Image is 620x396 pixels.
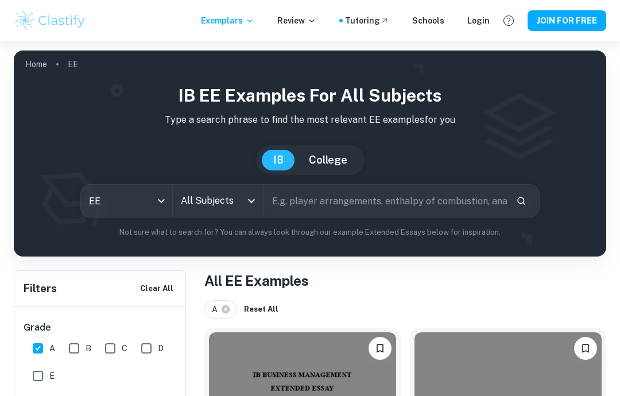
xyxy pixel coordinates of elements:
[137,280,176,297] button: Clear All
[574,337,597,360] button: Please log in to bookmark exemplars
[201,14,254,27] p: Exemplars
[264,185,507,217] input: E.g. player arrangements, enthalpy of combustion, analysis of a big city...
[23,83,597,108] h1: IB EE examples for all subjects
[204,300,237,319] div: A
[14,51,606,257] img: profile cover
[49,370,55,382] span: E
[412,14,444,27] a: Schools
[212,303,223,316] span: A
[49,342,55,355] span: A
[86,342,91,355] span: B
[25,56,47,72] a: Home
[511,191,531,211] button: Search
[122,342,127,355] span: C
[499,11,518,30] button: Help and Feedback
[204,270,606,291] h1: All EE Examples
[68,58,78,71] p: EE
[23,227,597,238] p: Not sure what to search for? You can always look through our example Extended Essays below for in...
[345,14,389,27] a: Tutoring
[467,14,490,27] a: Login
[14,9,87,32] img: Clastify logo
[24,321,177,335] h6: Grade
[528,10,606,31] button: JOIN FOR FREE
[297,150,359,170] button: College
[262,150,295,170] button: IB
[277,14,316,27] p: Review
[158,342,164,355] span: D
[369,337,392,360] button: Please log in to bookmark exemplars
[243,193,259,209] button: Open
[81,185,172,217] div: EE
[241,301,281,318] button: Reset All
[23,113,597,127] p: Type a search phrase to find the most relevant EE examples for you
[24,281,57,297] h6: Filters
